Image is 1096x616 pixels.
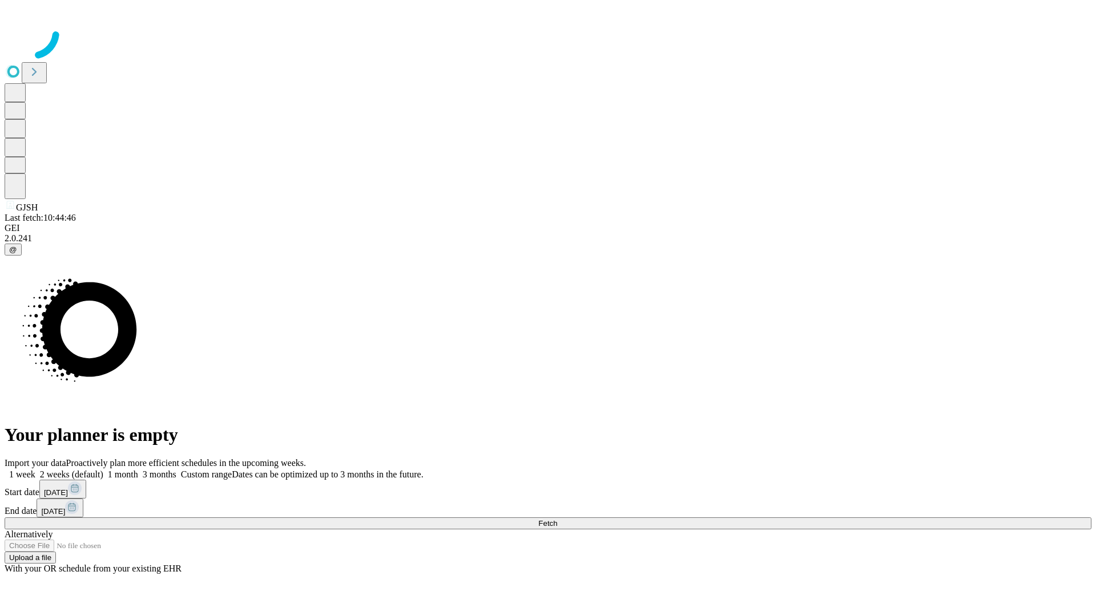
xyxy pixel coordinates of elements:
[9,245,17,254] span: @
[5,564,182,573] span: With your OR schedule from your existing EHR
[66,458,306,468] span: Proactively plan more efficient schedules in the upcoming weeks.
[143,469,176,479] span: 3 months
[44,488,68,497] span: [DATE]
[9,469,35,479] span: 1 week
[5,244,22,256] button: @
[37,499,83,517] button: [DATE]
[232,469,423,479] span: Dates can be optimized up to 3 months in the future.
[5,517,1091,529] button: Fetch
[5,552,56,564] button: Upload a file
[181,469,232,479] span: Custom range
[538,519,557,528] span: Fetch
[5,458,66,468] span: Import your data
[41,507,65,516] span: [DATE]
[5,529,53,539] span: Alternatively
[5,233,1091,244] div: 2.0.241
[16,202,38,212] span: GJSH
[108,469,138,479] span: 1 month
[5,213,76,222] span: Last fetch: 10:44:46
[40,469,103,479] span: 2 weeks (default)
[5,223,1091,233] div: GEI
[5,424,1091,445] h1: Your planner is empty
[5,480,1091,499] div: Start date
[5,499,1091,517] div: End date
[39,480,86,499] button: [DATE]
